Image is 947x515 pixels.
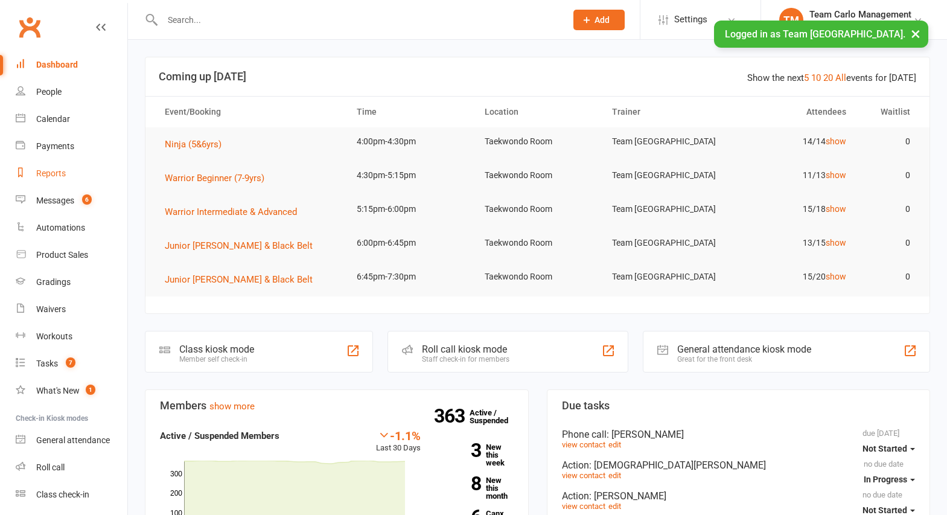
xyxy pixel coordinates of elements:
[346,229,474,257] td: 6:00pm-6:45pm
[725,28,905,40] span: Logged in as Team [GEOGRAPHIC_DATA].
[864,475,907,484] span: In Progress
[601,195,729,223] td: Team [GEOGRAPHIC_DATA]
[729,161,857,190] td: 11/13
[16,106,127,133] a: Calendar
[608,471,621,480] a: edit
[16,187,127,214] a: Messages 6
[179,355,254,363] div: Member self check-in
[16,242,127,269] a: Product Sales
[154,97,346,127] th: Event/Booking
[36,250,88,260] div: Product Sales
[474,195,602,223] td: Taekwondo Room
[14,12,45,42] a: Clubworx
[470,400,523,433] a: 363Active / Suspended
[474,229,602,257] td: Taekwondo Room
[439,475,481,493] strong: 8
[346,127,474,156] td: 4:00pm-4:30pm
[562,459,916,471] div: Action
[608,502,621,511] a: edit
[434,407,470,425] strong: 363
[589,459,766,471] span: : [DEMOGRAPHIC_DATA][PERSON_NAME]
[16,481,127,508] a: Class kiosk mode
[474,161,602,190] td: Taekwondo Room
[779,8,803,32] div: TM
[804,72,809,83] a: 5
[729,195,857,223] td: 15/18
[811,72,821,83] a: 10
[36,223,85,232] div: Automations
[439,443,514,467] a: 3New this week
[863,505,907,515] span: Not Started
[36,331,72,341] div: Workouts
[159,71,916,83] h3: Coming up [DATE]
[589,490,666,502] span: : [PERSON_NAME]
[809,20,913,31] div: Team [GEOGRAPHIC_DATA]
[160,400,514,412] h3: Members
[439,441,481,459] strong: 3
[601,161,729,190] td: Team [GEOGRAPHIC_DATA]
[474,127,602,156] td: Taekwondo Room
[16,78,127,106] a: People
[729,127,857,156] td: 14/14
[165,139,222,150] span: Ninja (5&6yrs)
[165,173,264,184] span: Warrior Beginner (7-9yrs)
[165,274,313,285] span: Junior [PERSON_NAME] & Black Belt
[826,204,846,214] a: show
[36,60,78,69] div: Dashboard
[857,195,921,223] td: 0
[857,161,921,190] td: 0
[82,194,92,205] span: 6
[677,344,811,355] div: General attendance kiosk mode
[677,355,811,363] div: Great for the front desk
[857,97,921,127] th: Waitlist
[826,238,846,248] a: show
[346,263,474,291] td: 6:45pm-7:30pm
[346,195,474,223] td: 5:15pm-6:00pm
[165,238,321,253] button: Junior [PERSON_NAME] & Black Belt
[16,160,127,187] a: Reports
[601,97,729,127] th: Trainer
[864,469,915,490] button: In Progress
[857,127,921,156] td: 0
[165,272,321,287] button: Junior [PERSON_NAME] & Black Belt
[165,240,313,251] span: Junior [PERSON_NAME] & Black Belt
[165,137,230,152] button: Ninja (5&6yrs)
[562,502,605,511] a: view contact
[36,490,89,499] div: Class check-in
[209,401,255,412] a: show more
[863,438,915,459] button: Not Started
[16,51,127,78] a: Dashboard
[165,171,273,185] button: Warrior Beginner (7-9yrs)
[346,161,474,190] td: 4:30pm-5:15pm
[562,490,916,502] div: Action
[36,386,80,395] div: What's New
[346,97,474,127] th: Time
[16,296,127,323] a: Waivers
[36,87,62,97] div: People
[36,168,66,178] div: Reports
[422,344,509,355] div: Roll call kiosk mode
[863,444,907,453] span: Not Started
[747,71,916,85] div: Show the next events for [DATE]
[36,462,65,472] div: Roll call
[474,97,602,127] th: Location
[601,127,729,156] td: Team [GEOGRAPHIC_DATA]
[835,72,846,83] a: All
[36,196,74,205] div: Messages
[601,263,729,291] td: Team [GEOGRAPHIC_DATA]
[16,214,127,242] a: Automations
[66,357,75,368] span: 7
[16,323,127,350] a: Workouts
[826,272,846,281] a: show
[729,229,857,257] td: 13/15
[160,430,279,441] strong: Active / Suspended Members
[573,10,625,30] button: Add
[809,9,913,20] div: Team Carlo Management
[16,454,127,481] a: Roll call
[179,344,254,355] div: Class kiosk mode
[16,377,127,405] a: What's New1
[474,263,602,291] td: Taekwondo Room
[36,359,58,368] div: Tasks
[562,440,605,449] a: view contact
[36,304,66,314] div: Waivers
